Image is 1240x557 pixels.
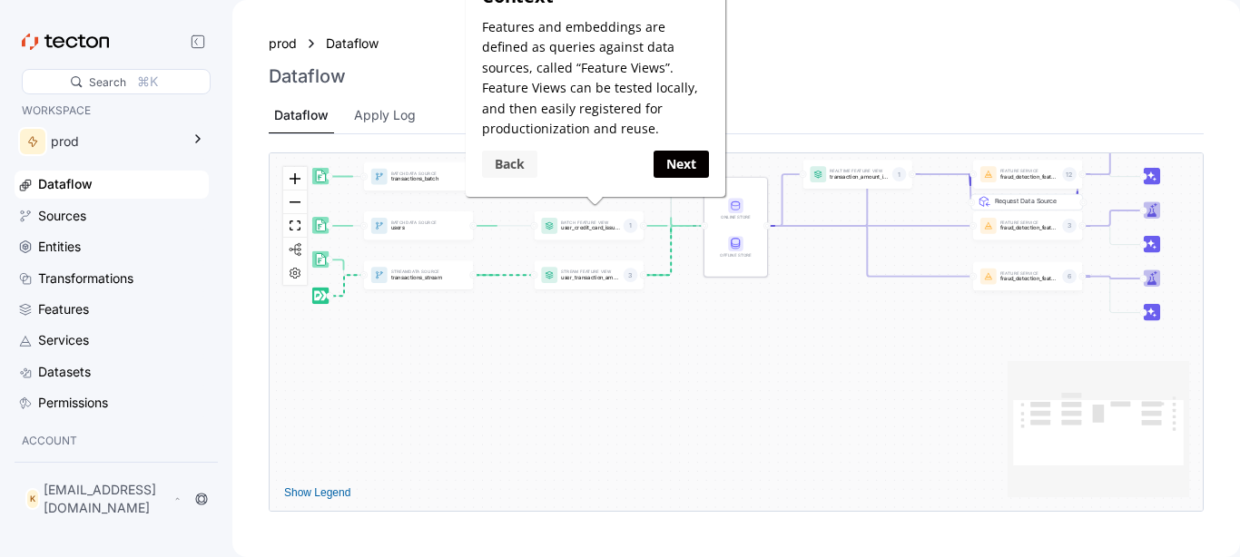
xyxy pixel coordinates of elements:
[283,214,307,238] button: fit view
[15,389,209,416] a: Permissions
[15,296,209,323] a: Features
[38,269,133,288] div: Transformations
[1078,142,1141,174] g: Edge from featureService:fraud_detection_feature_service:v2 to Trainer_featureService:fraud_detec...
[718,214,753,220] div: Online Store
[624,219,638,233] div: 1
[718,237,753,259] div: Offline Store
[283,167,307,285] div: React Flow controls
[391,274,450,280] p: transactions_stream
[364,211,473,240] a: BatchData Sourceusers
[191,203,246,230] a: Next
[763,226,970,277] g: Edge from STORE to featureService:fraud_detection_feature_service
[15,327,209,354] a: Services
[892,168,907,182] div: 1
[973,161,1082,190] a: Feature Servicefraud_detection_feature_service:v212
[19,14,246,61] h3: Batch and Stream Context
[973,211,1082,240] a: Feature Servicefraud_detection_feature_service_streaming3
[38,299,89,319] div: Features
[973,262,1082,291] a: Feature Servicefraud_detection_feature_service6
[561,225,620,231] p: user_credit_card_issuer
[326,34,389,54] a: Dataflow
[995,197,1076,267] div: Request Data Source
[38,330,89,350] div: Services
[763,175,801,227] g: Edge from STORE to featureView:transaction_amount_is_higher_than_average
[283,167,307,191] button: zoom in
[269,34,297,54] a: prod
[51,132,180,151] div: prod
[970,175,971,203] g: Edge from REQ_featureService:fraud_detection_feature_service:v2 to featureService:fraud_detection...
[15,233,209,260] a: Entities
[19,203,74,230] a: Back
[718,199,753,221] div: Online Store
[1078,175,1141,177] g: Edge from featureService:fraud_detection_feature_service:v2 to Inference_featureService:fraud_det...
[44,481,170,517] p: [EMAIL_ADDRESS][DOMAIN_NAME]
[391,225,450,231] p: users
[1000,272,1059,276] p: Feature Service
[269,65,346,87] h3: Dataflow
[38,206,86,226] div: Sources
[326,260,362,276] g: Edge from dataSource:transactions_stream_batch_source to dataSource:transactions_stream
[391,221,450,225] p: Batch Data Source
[354,105,416,125] div: Apply Log
[15,265,209,292] a: Transformations
[763,175,970,227] g: Edge from STORE to featureService:fraud_detection_feature_service:v2
[1000,276,1059,282] p: fraud_detection_feature_service
[283,191,307,214] button: zoom out
[364,261,473,290] a: StreamData Sourcetransactions_stream
[284,482,350,503] span: Show Legend
[15,171,209,198] a: Dataflow
[274,105,329,125] div: Dataflow
[624,269,638,283] div: 3
[327,276,362,297] g: Edge from dataSource:transactions_stream_stream_source to dataSource:transactions_stream
[1078,277,1141,278] g: Edge from featureService:fraud_detection_feature_service to Trainer_featureService:fraud_detectio...
[22,102,202,120] p: WORKSPACE
[15,358,209,386] a: Datasets
[38,174,93,194] div: Dataflow
[984,166,1096,182] div: Request Data Source
[137,72,158,92] div: ⌘K
[391,172,450,176] p: Batch Data Source
[391,176,450,182] p: transactions_batch
[1077,175,1078,203] g: Edge from featureService:fraud_detection_feature_service:v2 to REQ_featureService:fraud_detection...
[1062,269,1077,284] div: 6
[89,73,126,91] div: Search
[245,2,252,19] a: ×
[718,252,753,259] div: Offline Store
[38,237,81,257] div: Entities
[245,1,252,21] div: Close tooltip
[22,432,202,450] p: ACCOUNT
[830,170,889,173] p: Realtime Feature View
[561,274,620,280] p: user_transaction_amount_totals
[803,161,912,190] a: Realtime Feature Viewtransaction_amount_is_higher_than_average1
[534,211,643,240] a: Batch Feature Viewuser_credit_card_issuer1
[561,270,620,274] p: Stream Feature View
[391,270,450,274] p: Stream Data Source
[38,362,91,382] div: Datasets
[1078,277,1141,313] g: Edge from featureService:fraud_detection_feature_service to Inference_featureService:fraud_detect...
[25,488,40,510] div: K
[640,226,703,275] g: Edge from featureView:user_transaction_amount_totals to STORE
[277,482,358,503] button: Show Legend
[38,393,108,413] div: Permissions
[830,173,889,180] p: transaction_amount_is_higher_than_average
[534,261,643,290] a: Stream Feature Viewuser_transaction_amount_totals3
[22,69,211,94] div: Search⌘K
[364,162,473,191] a: BatchData Sourcetransactions_batch
[19,70,246,191] p: Features and embeddings are defined as queries against data sources, called “Feature Views”. Feat...
[561,221,620,225] p: Batch Feature View
[15,202,209,230] a: Sources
